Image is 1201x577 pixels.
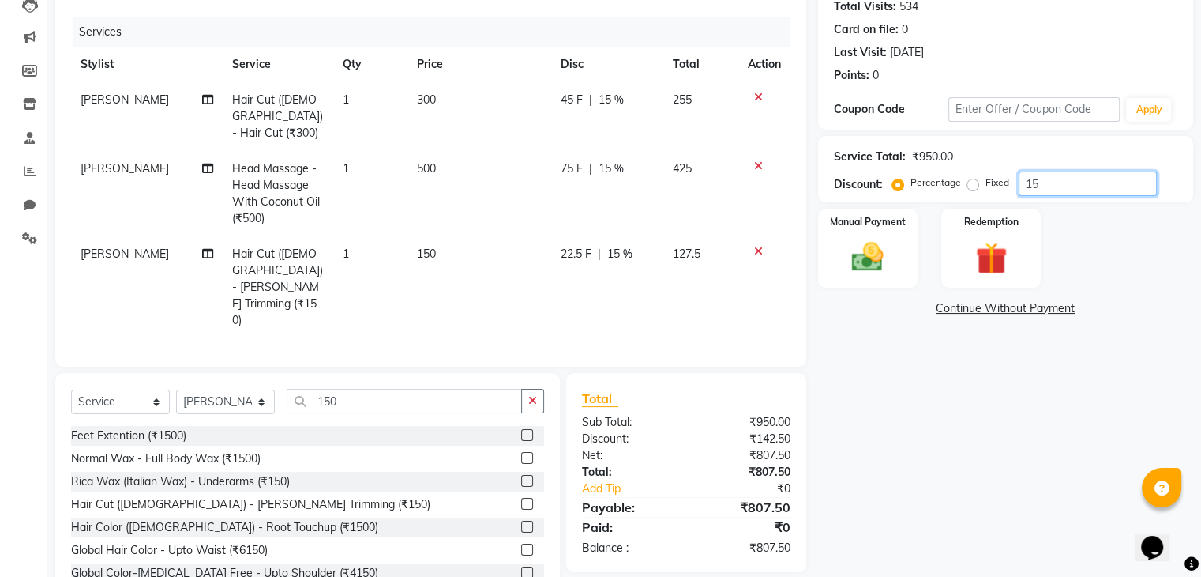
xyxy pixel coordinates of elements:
[570,414,686,431] div: Sub Total:
[686,540,802,556] div: ₹807.50
[834,21,899,38] div: Card on file:
[417,247,436,261] span: 150
[287,389,522,413] input: Search or Scan
[73,17,802,47] div: Services
[81,247,169,261] span: [PERSON_NAME]
[834,101,948,118] div: Coupon Code
[607,246,632,262] span: 15 %
[821,300,1190,317] a: Continue Without Payment
[738,47,790,82] th: Action
[985,175,1009,190] label: Fixed
[686,464,802,481] div: ₹807.50
[570,498,686,517] div: Payable:
[232,247,323,327] span: Hair Cut ([DEMOGRAPHIC_DATA]) - [PERSON_NAME] Trimming (₹150)
[570,481,705,497] a: Add Tip
[417,92,436,107] span: 300
[673,92,692,107] span: 255
[964,215,1019,229] label: Redemption
[232,161,320,225] span: Head Massage - Head Massage With Coconut Oil (₹500)
[948,97,1120,122] input: Enter Offer / Coupon Code
[830,215,906,229] label: Manual Payment
[71,542,268,559] div: Global Hair Color - Upto Waist (₹6150)
[407,47,551,82] th: Price
[663,47,738,82] th: Total
[561,92,583,108] span: 45 F
[343,161,349,175] span: 1
[570,431,686,447] div: Discount:
[673,247,700,261] span: 127.5
[232,92,323,140] span: Hair Cut ([DEMOGRAPHIC_DATA]) - Hair Cut (₹300)
[686,414,802,431] div: ₹950.00
[570,540,686,556] div: Balance :
[570,464,686,481] div: Total:
[81,92,169,107] span: [PERSON_NAME]
[902,21,908,38] div: 0
[71,47,223,82] th: Stylist
[589,92,592,108] span: |
[599,160,624,177] span: 15 %
[834,149,906,165] div: Service Total:
[333,47,407,82] th: Qty
[705,481,801,497] div: ₹0
[582,390,618,407] span: Total
[417,161,436,175] span: 500
[570,518,686,537] div: Paid:
[343,92,349,107] span: 1
[71,428,186,444] div: Feet Extention (₹1500)
[561,160,583,177] span: 75 F
[834,67,869,84] div: Points:
[589,160,592,177] span: |
[551,47,663,82] th: Disc
[873,67,879,84] div: 0
[71,496,430,513] div: Hair Cut ([DEMOGRAPHIC_DATA]) - [PERSON_NAME] Trimming (₹150)
[842,239,893,275] img: _cash.svg
[686,498,802,517] div: ₹807.50
[71,451,261,467] div: Normal Wax - Full Body Wax (₹1500)
[81,161,169,175] span: [PERSON_NAME]
[561,246,591,262] span: 22.5 F
[599,92,624,108] span: 15 %
[673,161,692,175] span: 425
[912,149,953,165] div: ₹950.00
[686,447,802,464] div: ₹807.50
[343,247,349,261] span: 1
[71,473,290,490] div: Rica Wax (Italian Wax) - Underarms (₹150)
[834,176,883,193] div: Discount:
[686,431,802,447] div: ₹142.50
[910,175,961,190] label: Percentage
[71,519,378,536] div: Hair Color ([DEMOGRAPHIC_DATA]) - Root Touchup (₹1500)
[686,518,802,537] div: ₹0
[598,246,601,262] span: |
[890,44,924,61] div: [DATE]
[1126,98,1171,122] button: Apply
[1135,514,1185,561] iframe: chat widget
[223,47,333,82] th: Service
[570,447,686,464] div: Net:
[834,44,887,61] div: Last Visit:
[966,239,1017,278] img: _gift.svg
